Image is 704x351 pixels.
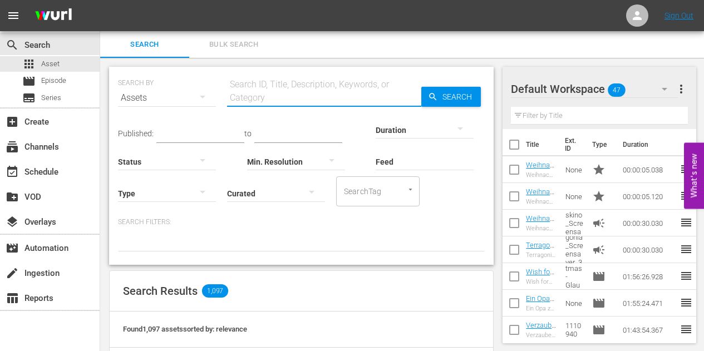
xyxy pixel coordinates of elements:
button: more_vert [675,76,688,102]
span: Ad [592,216,605,230]
a: Sign Out [664,11,693,20]
span: Ingestion [6,266,19,280]
span: Episode [592,270,605,283]
td: Terragonia_Screensaver_30s [561,236,588,263]
span: reorder [680,162,693,176]
td: 01:56:26.928 [618,263,680,290]
span: more_vert [675,82,688,96]
span: 47 [608,78,626,102]
button: Search [421,87,481,107]
td: None [561,156,588,183]
span: Bulk Search [196,38,272,51]
div: Ein Opa zu [DATE] [526,305,557,312]
a: Weihnachtskino Ads [526,161,554,186]
th: Duration [616,129,683,160]
span: reorder [680,216,693,229]
a: Ein Opa zu [DATE] [526,294,555,311]
th: Ext. ID [558,129,586,160]
span: Episode [592,296,605,310]
td: Wish for Christmas - Glaube an [DATE] [561,263,588,290]
span: Search [6,38,19,52]
span: Search [438,87,481,107]
span: Asset [41,58,60,70]
span: 1,097 [202,284,228,298]
span: Promo [592,163,605,176]
button: Open [405,184,416,195]
span: Episode [592,323,605,337]
span: Asset [22,57,36,71]
span: reorder [680,189,693,202]
td: 01:55:24.471 [618,290,680,317]
span: Schedule [6,165,19,179]
a: Terragonia_Screensaver_30s [526,241,555,274]
div: Wish for Christmas - Glaube an [DATE] [526,278,557,285]
span: Episode [22,75,36,88]
a: Weihnachtskino Ads [526,187,554,212]
span: Search [107,38,183,51]
span: menu [7,9,20,22]
td: 1110940 [561,317,588,343]
div: Weihnachtskino_Screensaver_30s [526,225,557,232]
span: Automation [6,241,19,255]
span: reorder [680,296,693,309]
th: Title [526,129,558,160]
td: 01:43:54.367 [618,317,680,343]
div: Assets [118,82,216,113]
span: Reports [6,291,19,305]
span: reorder [680,243,693,256]
span: Found 1,097 assets sorted by: relevance [123,325,247,333]
div: Search ID, Title, Description, Keywords, or Category [227,78,421,105]
span: Ad [592,243,605,256]
div: Weihnachtskino Werbung Ende [526,171,557,179]
div: Terragonia_Screensaver_30s [526,251,557,259]
span: Channels [6,140,19,154]
span: VOD [6,190,19,204]
div: Verzauberte [DATE] - Wenn Dein Herz tanzt [526,332,557,339]
td: 00:00:30.030 [618,210,680,236]
span: Series [41,92,61,103]
span: Overlays [6,215,19,229]
span: reorder [680,323,693,336]
button: Open Feedback Widget [684,142,704,209]
span: Promo [592,190,605,203]
div: Weihnachtskino Werbung Start [526,198,557,205]
a: Wish for Christmas - Glaube an [DATE] [526,268,556,309]
div: Default Workspace [511,73,678,105]
td: 00:00:30.030 [618,236,680,263]
th: Type [585,129,616,160]
span: Series [22,91,36,105]
span: to [244,129,252,138]
span: Episode [41,75,66,86]
td: None [561,290,588,317]
a: Weihnachtskino_Screensaver_30s [526,214,556,248]
td: 00:00:05.120 [618,183,680,210]
span: Search Results [123,284,198,298]
td: None [561,183,588,210]
td: 00:00:05.038 [618,156,680,183]
td: Weihnachtskino_Screensaver_30s [561,210,588,236]
span: Published: [118,129,154,138]
p: Search Filters: [118,217,485,227]
span: reorder [680,269,693,283]
img: ans4CAIJ8jUAAAAAAAAAAAAAAAAAAAAAAAAgQb4GAAAAAAAAAAAAAAAAAAAAAAAAJMjXAAAAAAAAAAAAAAAAAAAAAAAAgAT5G... [27,3,80,29]
span: Create [6,115,19,128]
